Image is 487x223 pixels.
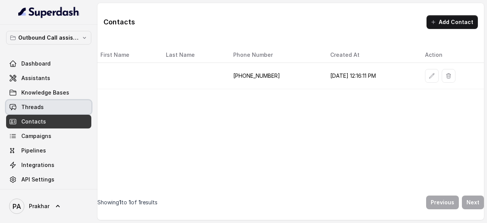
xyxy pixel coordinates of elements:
p: Outbound Call assistant [18,33,79,42]
button: Outbound Call assistant [6,31,91,45]
a: Pipelines [6,144,91,157]
h1: Contacts [103,16,135,28]
th: Created At [324,47,419,63]
span: Knowledge Bases [21,89,69,96]
a: Campaigns [6,129,91,143]
td: [PHONE_NUMBER] [227,63,324,89]
button: Next [462,196,484,209]
a: Threads [6,100,91,114]
nav: Pagination [97,191,484,214]
p: Showing to of results [97,199,158,206]
button: Add Contact [427,15,478,29]
span: Campaigns [21,132,51,140]
span: 1 [119,199,121,205]
span: Prakhar [29,202,49,210]
td: [DATE] 12:16:11 PM [324,63,419,89]
span: Dashboard [21,60,51,67]
th: Phone Number [227,47,324,63]
span: Threads [21,103,44,111]
a: Prakhar [6,196,91,217]
a: API Settings [6,173,91,186]
img: light.svg [18,6,80,18]
a: Knowledge Bases [6,86,91,99]
th: Last Name [160,47,227,63]
th: First Name [97,47,160,63]
span: 1 [129,199,131,205]
a: Assistants [6,71,91,85]
span: Assistants [21,74,50,82]
span: Contacts [21,118,46,125]
a: Dashboard [6,57,91,71]
th: Action [419,47,484,63]
span: 1 [138,199,141,205]
button: Previous [426,196,459,209]
a: Contacts [6,115,91,128]
a: Integrations [6,158,91,172]
text: PA [13,202,21,210]
span: Integrations [21,161,54,169]
span: API Settings [21,176,54,183]
span: Pipelines [21,147,46,154]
